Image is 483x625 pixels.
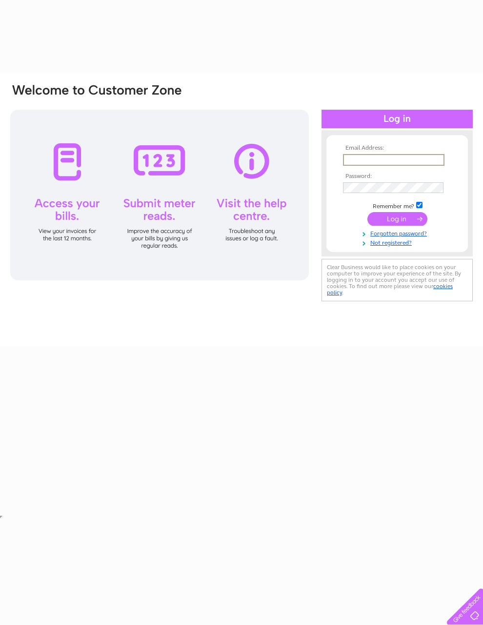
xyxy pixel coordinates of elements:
div: Clear Business would like to place cookies on your computer to improve your experience of the sit... [322,259,473,301]
td: Remember me? [341,200,454,210]
a: Forgotten password? [343,228,454,237]
a: cookies policy [327,283,453,296]
th: Password: [341,173,454,180]
th: Email Address: [341,145,454,152]
input: Submit [367,212,427,226]
a: Not registered? [343,237,454,247]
